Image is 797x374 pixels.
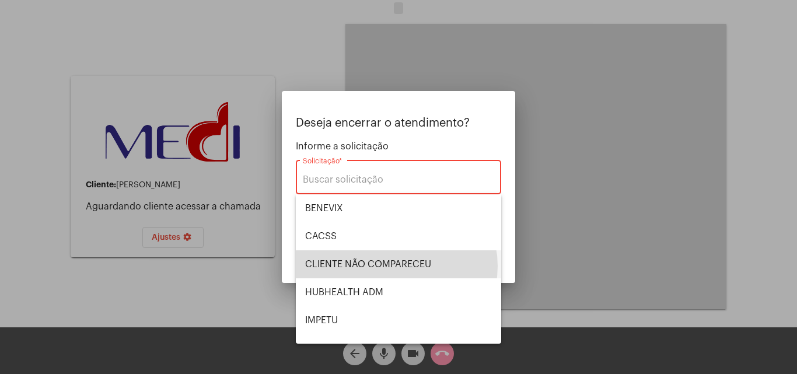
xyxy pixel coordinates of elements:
span: BENEVIX [305,194,492,222]
span: Informe a solicitação [296,141,501,152]
span: CACSS [305,222,492,250]
p: Deseja encerrar o atendimento? [296,117,501,130]
span: HUBHEALTH ADM [305,278,492,306]
span: MAXIMED [305,334,492,362]
input: Buscar solicitação [303,174,494,185]
span: IMPETU [305,306,492,334]
span: CLIENTE NÃO COMPARECEU [305,250,492,278]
